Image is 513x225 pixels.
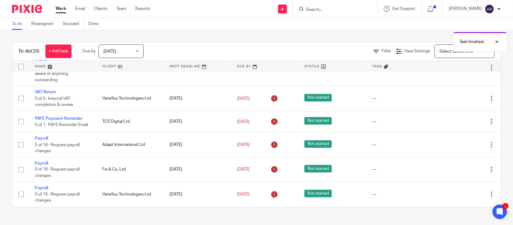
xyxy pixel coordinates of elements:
a: Reports [135,6,150,12]
a: Done [88,18,103,30]
span: [DATE] [237,119,250,124]
span: [DATE] [237,96,250,100]
span: Not started [304,190,332,197]
td: Vanellus Technologies Ltd [96,182,163,207]
td: [DATE] [164,132,231,157]
div: --- [372,166,427,172]
a: Payroll [35,186,48,190]
img: svg%3E [485,4,494,14]
td: [DATE] [164,157,231,182]
span: [DATE] [237,167,250,171]
a: Clients [94,6,107,12]
span: 0 of 5 · Internal VAT completion & review [35,96,73,107]
span: 0 of 5 · Make Client Manager aware of anything outstanding [35,65,88,82]
div: --- [372,119,427,125]
a: PAYE Payment Reminder [35,116,82,121]
a: VAT Return [35,90,56,94]
span: (29) [31,49,39,54]
span: Not started [304,117,332,125]
a: To do [12,18,27,30]
div: --- [372,142,427,148]
span: Tags [372,65,382,68]
div: --- [372,191,427,197]
td: Adapt International Ltd [96,132,163,157]
span: 0 of 16 · Request payroll changes [35,192,80,203]
span: [DATE] [103,49,116,54]
a: + Add task [45,45,72,58]
a: Snoozed [63,18,84,30]
div: 1 [502,203,508,209]
p: Due by [82,48,96,54]
span: 0 of 16 · Request payroll changes [35,143,80,153]
a: Payroll [35,161,48,165]
a: Work [56,6,66,12]
a: Reassigned [31,18,58,30]
h1: To do [18,48,39,54]
td: [DATE] [164,86,231,111]
img: Pixie [12,5,42,13]
td: TCS Digital Ltd [96,111,163,132]
td: [DATE] [164,111,231,132]
td: Vanellus Technologies Ltd [96,86,163,111]
span: [DATE] [237,192,250,196]
span: Not started [304,165,332,172]
span: Select saved view [439,49,473,54]
td: Fw & Co. Ltd [96,157,163,182]
span: 0 of 1 · PAYE Reminder Email [35,122,88,127]
a: Team [116,6,126,12]
a: Email [75,6,85,12]
span: [DATE] [237,143,250,147]
span: Not started [304,94,332,101]
td: [DATE] [164,182,231,207]
span: Not started [304,140,332,148]
p: Task finished. [460,39,484,45]
div: --- [372,95,427,101]
span: 0 of 16 · Request payroll changes [35,167,80,178]
a: Payroll [35,136,48,140]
